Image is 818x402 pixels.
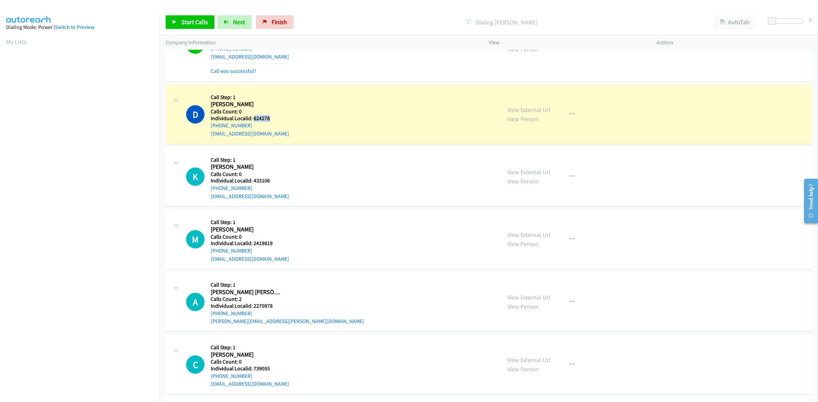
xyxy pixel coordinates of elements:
h1: C [186,355,204,374]
a: View External Url [507,168,550,176]
div: Dialing Mode: Power | [6,23,153,31]
h2: [PERSON_NAME] [211,163,281,171]
a: My Lists [6,38,27,46]
div: 0 [809,15,812,25]
a: View Person [507,115,539,123]
h5: Call Step: 1 [211,219,289,226]
a: View Person [507,303,539,310]
h5: Individual Localid: 433106 [211,177,289,184]
p: Actions [656,38,812,47]
a: [PHONE_NUMBER] [211,247,252,254]
h5: Call Step: 1 [211,157,289,163]
h5: Calls Count: 2 [211,296,364,303]
button: Next [217,15,252,29]
h5: Calls Count: 0 [211,358,289,365]
h2: [PERSON_NAME] [211,351,281,359]
h5: Individual Localid: 2270978 [211,303,364,309]
div: The call is yet to be attempted [186,355,204,374]
h5: Individual Localid: 739055 [211,365,289,372]
a: View External Url [507,231,550,239]
h1: D [186,105,204,124]
div: The call is yet to be attempted [186,230,204,248]
div: Delay between calls (in seconds) [771,18,803,24]
h5: Call Step: 1 [211,282,364,288]
a: [PHONE_NUMBER] [211,122,252,129]
a: Switch to Preview [55,24,94,30]
div: The call is yet to be attempted [186,293,204,311]
a: View Person [507,240,539,248]
h5: Calls Count: 0 [211,171,289,178]
a: View Person [507,365,539,373]
a: [EMAIL_ADDRESS][DOMAIN_NAME] [211,193,289,199]
a: Start Calls [166,15,214,29]
a: Finish [256,15,293,29]
span: Next [233,18,245,26]
a: [PHONE_NUMBER] [211,310,252,317]
span: Start Calls [181,18,208,26]
a: [EMAIL_ADDRESS][DOMAIN_NAME] [211,53,289,60]
h2: [PERSON_NAME] [PERSON_NAME] [211,288,281,296]
h5: Call Step: 1 [211,94,289,101]
a: View External Url [507,293,550,301]
a: View External Url [507,106,550,114]
h5: Individual Localid: 824278 [211,115,289,122]
a: View External Url [507,356,550,364]
a: View Person [507,45,539,53]
iframe: Dialpad [6,52,160,376]
a: [EMAIL_ADDRESS][DOMAIN_NAME] [211,256,289,262]
a: [PHONE_NUMBER] [211,373,252,379]
h1: A [186,293,204,311]
h1: K [186,167,204,186]
a: Call was successful? [211,68,256,74]
h2: [PERSON_NAME] [211,226,281,234]
span: Finish [272,18,287,26]
p: Dialing [PERSON_NAME] [303,18,701,27]
p: Company Information [166,38,476,47]
h2: [PERSON_NAME] [211,100,281,108]
p: View [489,38,644,47]
h1: M [186,230,204,248]
a: [EMAIL_ADDRESS][DOMAIN_NAME] [211,130,289,137]
h5: Calls Count: 0 [211,108,289,115]
a: [EMAIL_ADDRESS][DOMAIN_NAME] [211,381,289,387]
a: [PHONE_NUMBER] [211,185,252,191]
iframe: Resource Center [798,174,818,228]
a: View Person [507,177,539,185]
h5: Individual Localid: 2419819 [211,240,289,247]
h5: Call Step: 1 [211,344,289,351]
h5: Calls Count: 0 [211,234,289,240]
a: [PHONE_NUMBER] [211,45,252,52]
button: AutoTab [714,15,756,29]
a: [PERSON_NAME][EMAIL_ADDRESS][PERSON_NAME][DOMAIN_NAME] [211,318,364,324]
